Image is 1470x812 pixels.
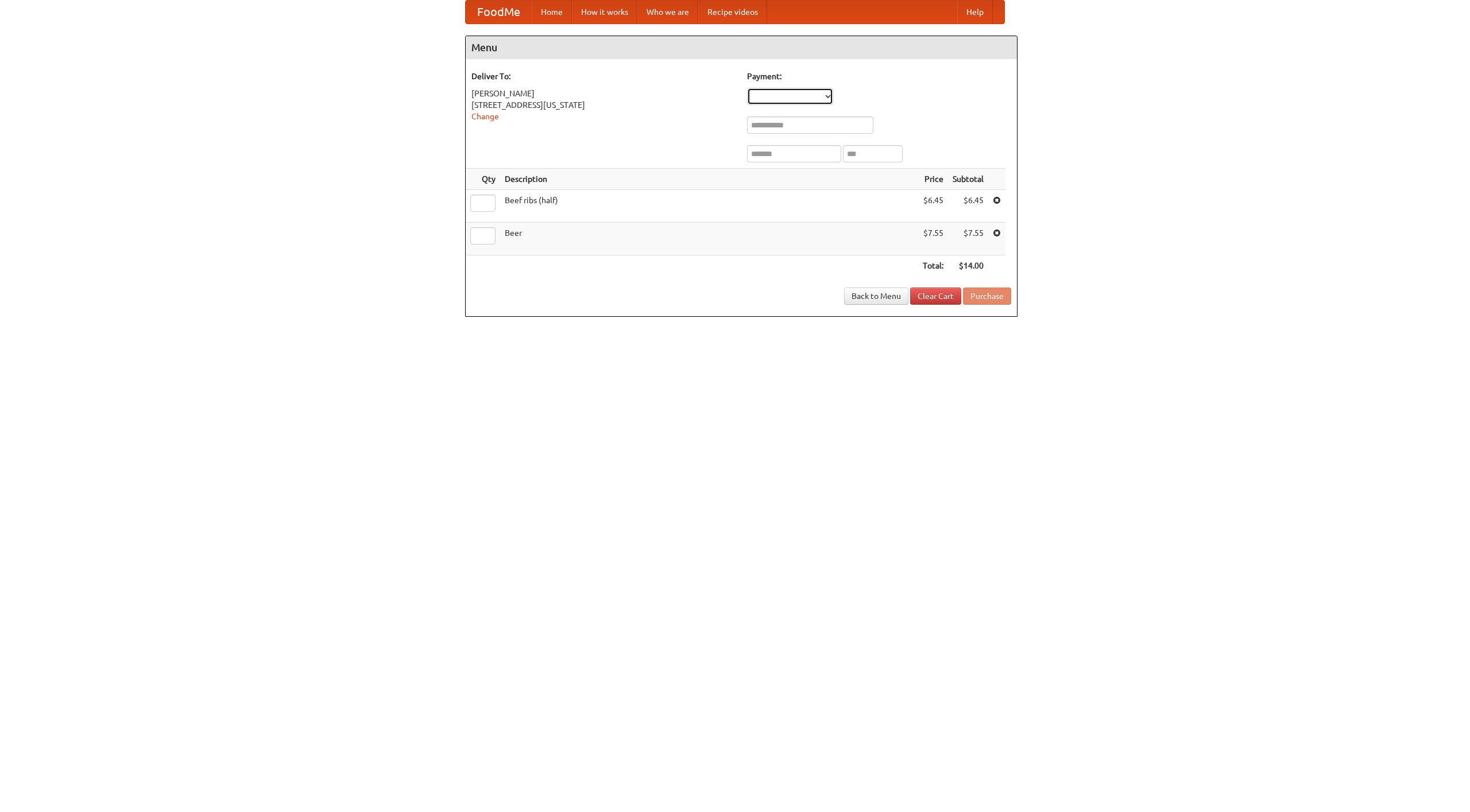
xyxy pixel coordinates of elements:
[637,1,698,24] a: Who we are
[698,1,767,24] a: Recipe videos
[500,223,918,255] td: Beer
[466,36,1017,59] h4: Menu
[910,287,961,305] a: Clear Cart
[532,1,572,24] a: Home
[918,190,948,223] td: $6.45
[948,190,988,223] td: $6.45
[918,169,948,190] th: Price
[844,287,908,305] a: Back to Menu
[500,190,918,223] td: Beef ribs (half)
[471,99,736,111] div: [STREET_ADDRESS][US_STATE]
[918,223,948,255] td: $7.55
[918,255,948,277] th: Total:
[957,1,993,24] a: Help
[948,255,988,277] th: $14.00
[466,169,500,190] th: Qty
[948,169,988,190] th: Subtotal
[948,223,988,255] td: $7.55
[471,71,736,82] h5: Deliver To:
[747,71,1011,82] h5: Payment:
[471,112,499,121] a: Change
[471,88,736,99] div: [PERSON_NAME]
[963,287,1011,305] button: Purchase
[500,169,918,190] th: Description
[466,1,532,24] a: FoodMe
[572,1,637,24] a: How it works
